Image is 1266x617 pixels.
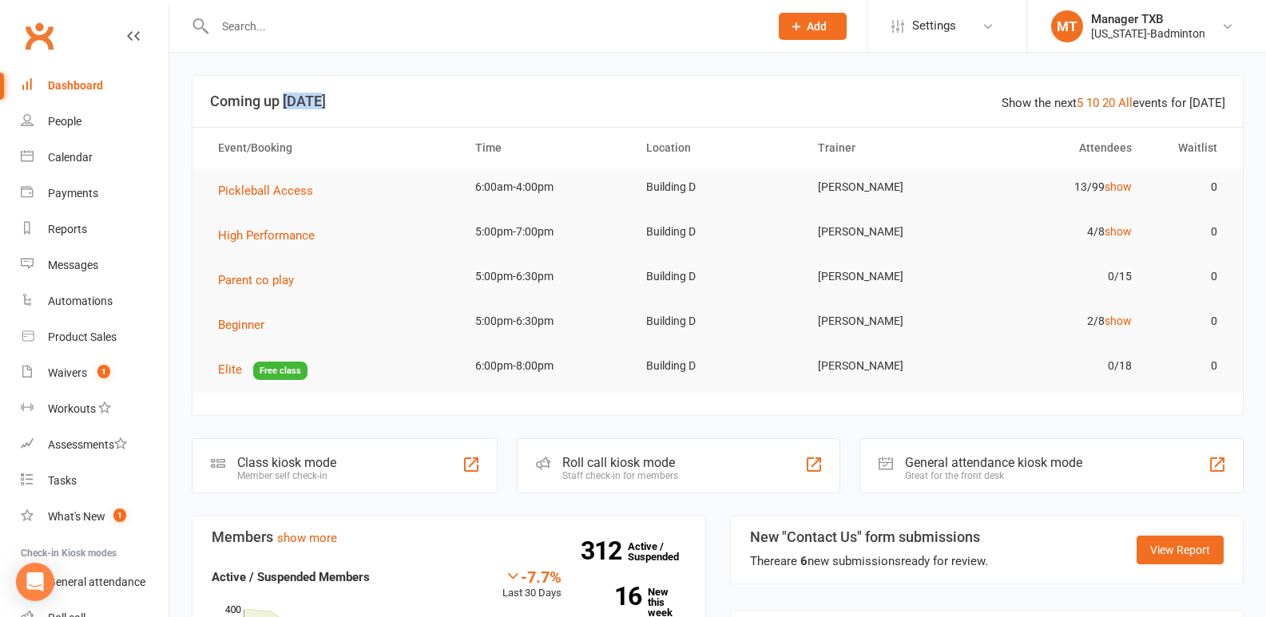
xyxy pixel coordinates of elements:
[905,470,1082,481] div: Great for the front desk
[204,128,461,168] th: Event/Booking
[48,474,77,487] div: Tasks
[779,13,847,40] button: Add
[277,531,337,545] a: show more
[804,347,975,385] td: [PERSON_NAME]
[218,181,324,200] button: Pickleball Access
[21,283,169,319] a: Automations
[218,362,242,377] span: Elite
[16,563,54,601] div: Open Intercom Messenger
[21,104,169,140] a: People
[461,303,633,340] td: 5:00pm-6:30pm
[1137,536,1224,564] a: View Report
[48,402,96,415] div: Workouts
[750,529,988,545] h3: New "Contact Us" form submissions
[48,259,98,271] div: Messages
[253,362,308,380] span: Free class
[804,303,975,340] td: [PERSON_NAME]
[210,15,758,38] input: Search...
[21,68,169,104] a: Dashboard
[974,347,1146,385] td: 0/18
[461,258,633,295] td: 5:00pm-6:30pm
[632,128,804,168] th: Location
[461,347,633,385] td: 6:00pm-8:00pm
[804,128,975,168] th: Trainer
[21,564,169,600] a: General attendance kiosk mode
[461,128,633,168] th: Time
[21,427,169,463] a: Assessments
[113,508,126,522] span: 1
[1002,93,1225,113] div: Show the next events for [DATE]
[807,20,827,33] span: Add
[585,584,641,608] strong: 16
[1105,180,1132,193] a: show
[1146,258,1232,295] td: 0
[21,319,169,355] a: Product Sales
[632,213,804,251] td: Building D
[804,258,975,295] td: [PERSON_NAME]
[632,347,804,385] td: Building D
[48,187,98,200] div: Payments
[21,140,169,176] a: Calendar
[97,365,110,378] span: 1
[218,315,276,334] button: Beginner
[21,355,169,391] a: Waivers 1
[1146,303,1232,340] td: 0
[562,455,678,470] div: Roll call kiosk mode
[237,470,336,481] div: Member self check-in
[218,360,308,380] button: EliteFree class
[974,168,1146,206] td: 13/99
[48,295,113,307] div: Automations
[800,554,808,568] strong: 6
[48,575,145,588] div: General attendance
[581,539,628,563] strong: 312
[461,168,633,206] td: 6:00am-4:00pm
[461,213,633,251] td: 5:00pm-7:00pm
[974,258,1146,295] td: 0/15
[21,176,169,212] a: Payments
[1091,26,1205,41] div: [US_STATE]-Badminton
[48,115,81,128] div: People
[21,391,169,427] a: Workouts
[750,552,988,571] div: There are new submissions ready for review.
[1146,347,1232,385] td: 0
[502,568,562,585] div: -7.7%
[48,510,105,523] div: What's New
[804,213,975,251] td: [PERSON_NAME]
[1051,10,1083,42] div: MT
[1146,213,1232,251] td: 0
[21,212,169,247] a: Reports
[48,330,117,343] div: Product Sales
[218,226,326,245] button: High Performance
[502,568,562,602] div: Last 30 Days
[1086,96,1099,110] a: 10
[628,529,698,574] a: 312Active / Suspended
[1146,168,1232,206] td: 0
[1105,314,1132,327] a: show
[1091,12,1205,26] div: Manager TXB
[48,79,103,92] div: Dashboard
[632,303,804,340] td: Building D
[912,8,956,44] span: Settings
[21,499,169,535] a: What's New1
[1077,96,1083,110] a: 5
[212,570,370,584] strong: Active / Suspended Members
[804,168,975,206] td: [PERSON_NAME]
[218,318,264,332] span: Beginner
[48,223,87,235] div: Reports
[905,455,1082,470] div: General attendance kiosk mode
[1118,96,1133,110] a: All
[212,529,686,545] h3: Members
[974,303,1146,340] td: 2/8
[237,455,336,470] div: Class kiosk mode
[974,128,1146,168] th: Attendees
[48,438,127,451] div: Assessments
[19,16,59,56] a: Clubworx
[21,247,169,283] a: Messages
[218,184,313,198] span: Pickleball Access
[21,463,169,499] a: Tasks
[210,93,1225,109] h3: Coming up [DATE]
[218,273,294,287] span: Parent co play
[1146,128,1232,168] th: Waitlist
[218,228,315,243] span: High Performance
[48,366,87,379] div: Waivers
